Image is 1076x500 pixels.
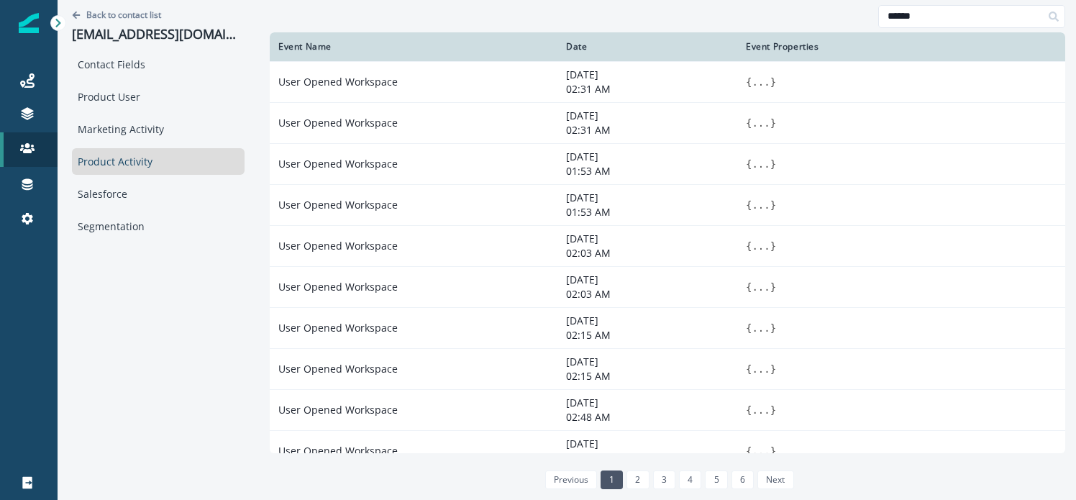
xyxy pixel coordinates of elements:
[746,363,752,375] span: {
[566,410,729,424] p: 02:48 AM
[72,9,161,21] button: Go back
[653,471,675,489] a: Page 3
[72,51,245,78] div: Contact Fields
[566,273,729,287] p: [DATE]
[731,471,754,489] a: Page 6
[72,181,245,207] div: Salesforce
[752,198,770,212] button: ...
[566,355,729,369] p: [DATE]
[770,404,776,416] span: }
[270,225,557,266] td: User Opened Workspace
[746,445,752,457] span: {
[746,158,752,170] span: {
[72,148,245,175] div: Product Activity
[566,205,729,219] p: 01:53 AM
[746,117,752,129] span: {
[770,240,776,252] span: }
[278,41,549,53] div: Event Name
[746,322,752,334] span: {
[566,437,729,451] p: [DATE]
[566,109,729,123] p: [DATE]
[72,27,245,42] p: [EMAIL_ADDRESS][DOMAIN_NAME]
[566,396,729,410] p: [DATE]
[770,322,776,334] span: }
[566,123,729,137] p: 02:31 AM
[72,116,245,142] div: Marketing Activity
[566,150,729,164] p: [DATE]
[752,444,770,458] button: ...
[752,157,770,171] button: ...
[746,404,752,416] span: {
[705,471,727,489] a: Page 5
[270,143,557,184] td: User Opened Workspace
[770,117,776,129] span: }
[770,281,776,293] span: }
[746,41,1057,53] div: Event Properties
[746,240,752,252] span: {
[566,314,729,328] p: [DATE]
[752,362,770,376] button: ...
[72,213,245,240] div: Segmentation
[566,191,729,205] p: [DATE]
[746,281,752,293] span: {
[752,116,770,130] button: ...
[566,328,729,342] p: 02:15 AM
[757,471,793,489] a: Next page
[679,471,701,489] a: Page 4
[752,321,770,335] button: ...
[770,158,776,170] span: }
[566,246,729,260] p: 02:03 AM
[86,9,161,21] p: Back to contact list
[626,471,649,489] a: Page 2
[601,471,623,489] a: Page 1 is your current page
[752,403,770,417] button: ...
[746,199,752,211] span: {
[270,266,557,307] td: User Opened Workspace
[770,76,776,88] span: }
[746,76,752,88] span: {
[19,13,39,33] img: Inflection
[566,369,729,383] p: 02:15 AM
[566,164,729,178] p: 01:53 AM
[270,430,557,471] td: User Opened Workspace
[542,471,794,489] ul: Pagination
[270,102,557,143] td: User Opened Workspace
[752,75,770,89] button: ...
[270,307,557,348] td: User Opened Workspace
[752,280,770,294] button: ...
[770,445,776,457] span: }
[566,287,729,301] p: 02:03 AM
[270,389,557,430] td: User Opened Workspace
[566,68,729,82] p: [DATE]
[566,451,729,465] p: 02:48 AM
[752,239,770,253] button: ...
[566,232,729,246] p: [DATE]
[270,61,557,102] td: User Opened Workspace
[566,82,729,96] p: 02:31 AM
[770,363,776,375] span: }
[72,83,245,110] div: Product User
[270,348,557,389] td: User Opened Workspace
[566,41,729,53] div: Date
[770,199,776,211] span: }
[270,184,557,225] td: User Opened Workspace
